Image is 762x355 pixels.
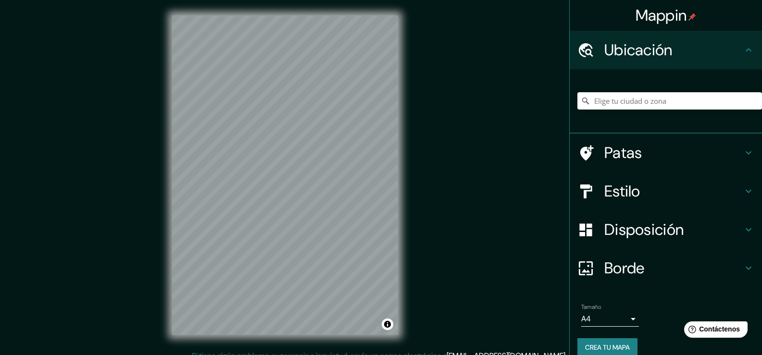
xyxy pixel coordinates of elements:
[688,13,696,21] img: pin-icon.png
[636,5,687,25] font: Mappin
[676,318,751,344] iframe: Lanzador de widgets de ayuda
[577,92,762,110] input: Elige tu ciudad o zona
[382,318,393,330] button: Activar o desactivar atribución
[570,31,762,69] div: Ubicación
[172,15,398,335] canvas: Mapa
[581,314,591,324] font: A4
[570,172,762,210] div: Estilo
[570,249,762,287] div: Borde
[604,258,645,278] font: Borde
[604,181,640,201] font: Estilo
[581,303,601,311] font: Tamaño
[604,220,684,240] font: Disposición
[604,143,642,163] font: Patas
[585,343,630,352] font: Crea tu mapa
[570,134,762,172] div: Patas
[581,311,639,327] div: A4
[570,210,762,249] div: Disposición
[604,40,673,60] font: Ubicación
